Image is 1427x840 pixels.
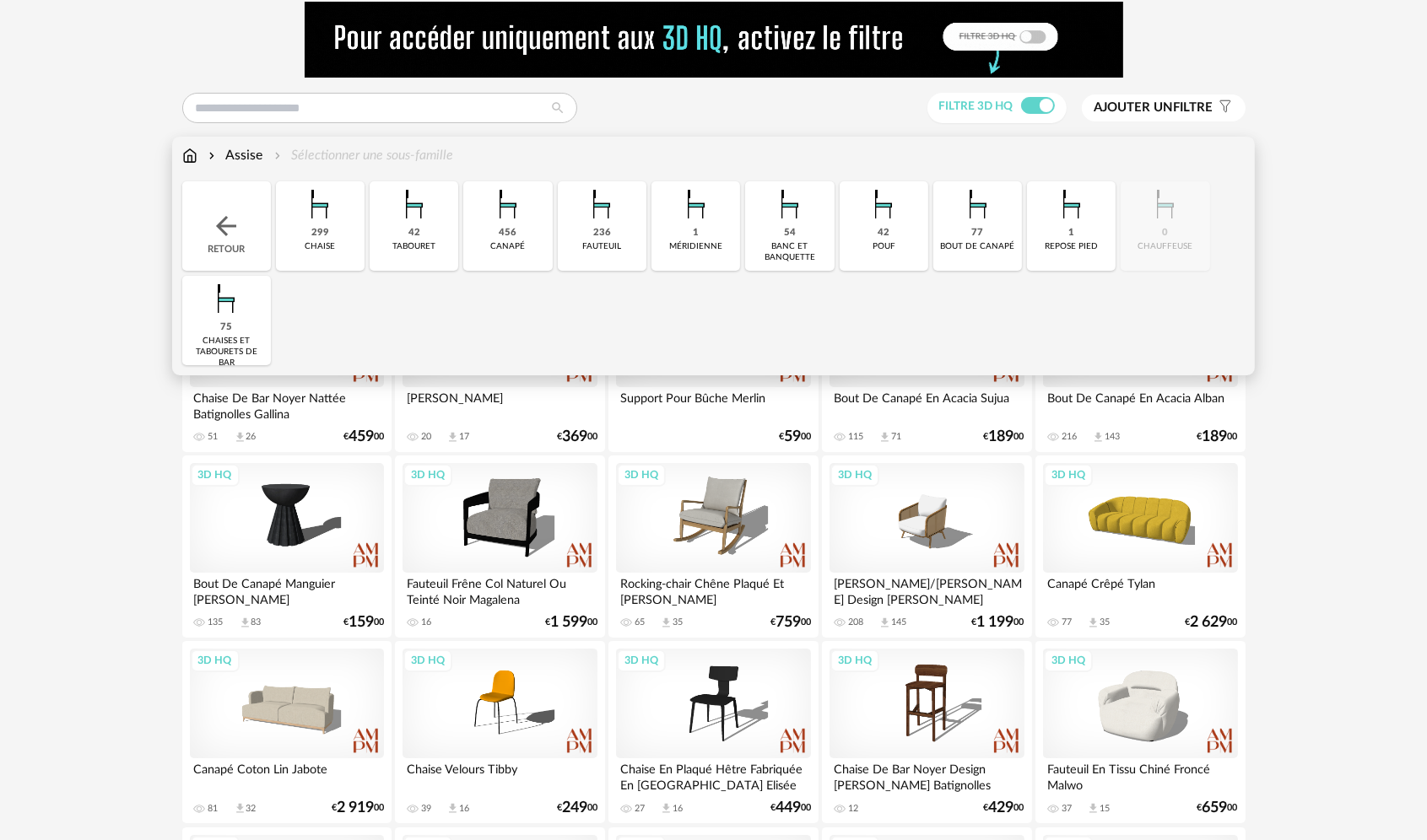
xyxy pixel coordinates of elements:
div: € 00 [343,617,384,628]
img: Assise.png [203,276,249,321]
div: € 00 [770,802,811,814]
img: Assise.png [579,181,624,227]
div: Chaise En Plaqué Hêtre Fabriquée En [GEOGRAPHIC_DATA] Elisée [616,758,810,792]
div: [PERSON_NAME] [403,387,597,421]
span: 1 199 [977,617,1014,628]
div: 3D HQ [1044,464,1093,486]
a: 3D HQ Chaise De Bar Noyer Design [PERSON_NAME] Batignolles 12 €42900 [822,641,1031,823]
div: 3D HQ [830,649,879,671]
div: 3D HQ [617,649,666,671]
div: 15 [1100,803,1110,815]
span: 189 [1203,431,1228,443]
div: 81 [208,803,219,815]
div: Fauteuil En Tissu Chiné Froncé Malwo [1043,758,1237,792]
div: 75 [220,321,232,334]
a: 3D HQ Chaise Velours Tibby 39 Download icon 16 €24900 [395,641,604,823]
div: méridienne [669,241,722,252]
img: svg+xml;base64,PHN2ZyB3aWR0aD0iMjQiIGhlaWdodD0iMjQiIHZpZXdCb3g9IjAgMCAyNCAyNCIgZmlsbD0ibm9uZSIgeG... [211,211,241,241]
span: Download icon [878,617,891,629]
span: Download icon [1092,431,1105,444]
div: Fauteuil Frêne Col Naturel Ou Teinté Noir Magalena [403,573,597,606]
a: 3D HQ Canapé Coton Lin Jabote 81 Download icon 32 €2 91900 [182,641,392,823]
span: 459 [349,431,374,443]
span: Download icon [1087,617,1100,629]
div: 16 [421,617,431,628]
div: € 00 [984,431,1024,443]
span: Download icon [446,431,459,444]
div: 77 [1062,617,1072,628]
div: 32 [246,803,257,815]
div: 20 [421,431,431,443]
div: 26 [246,431,257,443]
div: 115 [848,431,863,443]
div: fauteuil [582,241,621,252]
img: Assise.png [297,181,343,227]
span: Filtre 3D HQ [939,100,1013,112]
span: 1 599 [550,617,587,628]
div: 3D HQ [191,464,240,486]
img: Assise.png [392,181,437,227]
div: [PERSON_NAME]/[PERSON_NAME] Design [PERSON_NAME] [830,573,1024,606]
div: € 00 [984,802,1024,814]
span: 429 [989,802,1014,814]
div: 145 [891,617,906,628]
div: 83 [251,617,262,628]
div: € 00 [1197,431,1238,443]
a: 3D HQ Rocking-chair Chêne Plaqué Et [PERSON_NAME] 65 Download icon 35 €75900 [608,455,818,638]
div: chaise [305,241,335,252]
div: 37 [1062,803,1072,815]
span: 659 [1203,802,1228,814]
div: pouf [873,241,895,252]
span: Download icon [1087,802,1100,815]
span: Filter icon [1213,100,1233,116]
a: 3D HQ Chaise En Plaqué Hêtre Fabriquée En [GEOGRAPHIC_DATA] Elisée 27 Download icon 16 €44900 [608,641,818,823]
img: Assise.png [861,181,906,227]
div: 39 [421,803,431,815]
a: 3D HQ Canapé Crêpé Tylan 77 Download icon 35 €2 62900 [1035,455,1245,638]
img: svg+xml;base64,PHN2ZyB3aWR0aD0iMTYiIGhlaWdodD0iMTYiIHZpZXdCb3g9IjAgMCAxNiAxNiIgZmlsbD0ibm9uZSIgeG... [205,146,219,165]
span: 759 [776,617,801,628]
div: 51 [208,431,219,443]
div: 35 [673,617,683,628]
div: Bout De Canapé En Acacia Alban [1043,387,1237,421]
div: 71 [891,431,901,443]
div: € 00 [779,431,811,443]
div: 12 [848,803,858,815]
a: 3D HQ Bout De Canapé Manguier [PERSON_NAME] 135 Download icon 83 €15900 [182,455,392,638]
div: Bout De Canapé Manguier [PERSON_NAME] [190,573,384,606]
span: filtre [1095,100,1213,116]
div: 3D HQ [617,464,666,486]
div: € 00 [545,617,597,628]
span: Download icon [239,617,251,629]
img: Assise.png [767,181,813,227]
div: 77 [972,227,984,240]
a: 3D HQ Fauteuil Frêne Col Naturel Ou Teinté Noir Magalena 16 €1 59900 [395,455,604,638]
div: 27 [635,803,645,815]
div: Chaise De Bar Noyer Nattée Batignolles Gallina [190,387,384,421]
div: Chaise De Bar Noyer Design [PERSON_NAME] Batignolles [830,758,1024,792]
img: Assise.png [955,181,1001,227]
div: 208 [848,617,863,628]
div: Canapé Crêpé Tylan [1043,573,1237,606]
div: € 00 [557,802,597,814]
div: 216 [1062,431,1077,443]
img: Assise.png [673,181,719,227]
div: chaises et tabourets de bar [187,336,266,369]
div: 135 [208,617,224,628]
div: 1 [693,227,699,240]
div: € 00 [770,617,811,628]
div: Support Pour Bûche Merlin [616,387,810,421]
div: bout de canapé [941,241,1015,252]
div: € 00 [343,431,384,443]
img: Assise.png [485,181,531,227]
div: repose pied [1045,241,1098,252]
div: 3D HQ [1044,649,1093,671]
div: 42 [408,227,420,240]
div: canapé [491,241,526,252]
span: 369 [562,431,587,443]
span: 159 [349,617,374,628]
div: Canapé Coton Lin Jabote [190,758,384,792]
span: 2 919 [337,802,374,814]
div: 17 [459,431,469,443]
span: Download icon [234,431,246,444]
